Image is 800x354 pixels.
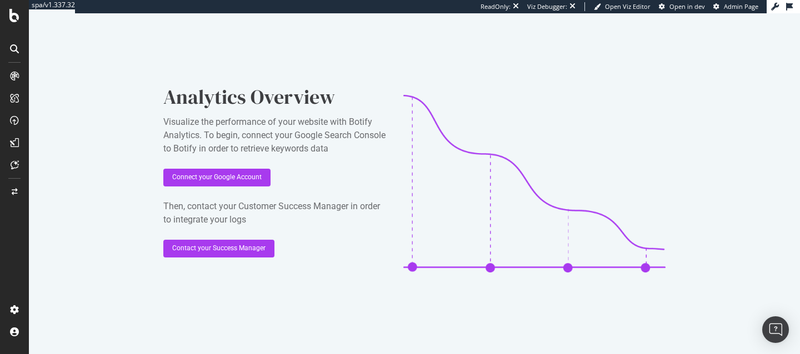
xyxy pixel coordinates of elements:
[172,173,262,182] div: Connect your Google Account
[659,2,705,11] a: Open in dev
[163,115,386,155] div: Visualize the performance of your website with Botify Analytics. To begin, connect your Google Se...
[403,95,666,272] img: CaL_T18e.png
[163,83,386,111] div: Analytics Overview
[594,2,651,11] a: Open Viz Editor
[163,200,386,226] div: Then, contact your Customer Success Manager in order to integrate your logs
[481,2,511,11] div: ReadOnly:
[724,2,758,11] span: Admin Page
[605,2,651,11] span: Open Viz Editor
[762,316,789,343] div: Open Intercom Messenger
[669,2,705,11] span: Open in dev
[713,2,758,11] a: Admin Page
[527,2,567,11] div: Viz Debugger:
[172,244,266,253] div: Contact your Success Manager
[163,240,274,257] button: Contact your Success Manager
[163,169,271,186] button: Connect your Google Account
